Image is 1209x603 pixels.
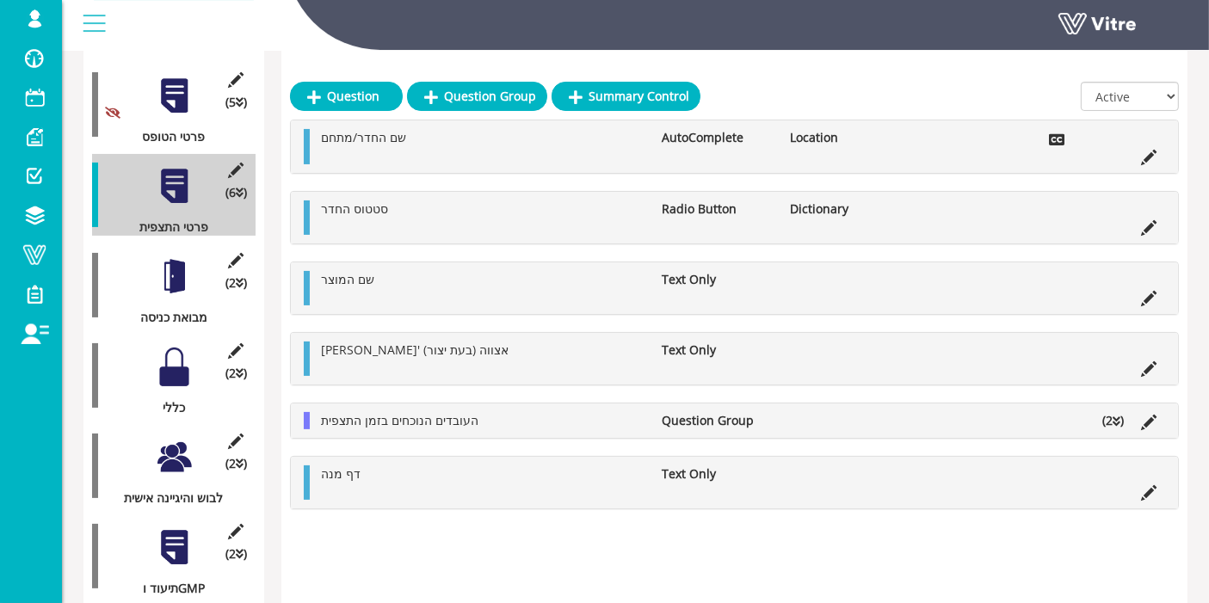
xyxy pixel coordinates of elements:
[1094,412,1132,429] li: (2 )
[552,82,700,111] a: Summary Control
[290,82,403,111] a: Question
[653,200,781,218] li: Radio Button
[225,184,247,201] span: (6 )
[653,412,781,429] li: Question Group
[321,129,406,145] span: שם החדר/מתחם
[92,580,243,597] div: תיעוד וGMP
[92,489,243,507] div: לבוש והיגיינה אישית
[321,200,388,217] span: סטטוס החדר
[225,274,247,292] span: (2 )
[407,82,547,111] a: Question Group
[92,218,243,236] div: פרטי התצפית
[321,341,509,358] span: [PERSON_NAME]' אצווה (בעת יצור)
[653,465,781,483] li: Text Only
[225,365,247,382] span: (2 )
[92,128,243,145] div: פרטי הטופס
[92,399,243,416] div: כללי
[781,200,910,218] li: Dictionary
[321,412,478,428] span: העובדים הנוכחים בזמן התצפית
[92,309,243,326] div: מבואת כניסה
[653,129,781,146] li: AutoComplete
[321,465,361,482] span: דף מנה
[225,545,247,563] span: (2 )
[653,341,781,359] li: Text Only
[225,455,247,472] span: (2 )
[321,271,374,287] span: שם המוצר
[653,271,781,288] li: Text Only
[781,129,910,146] li: Location
[225,94,247,111] span: (5 )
